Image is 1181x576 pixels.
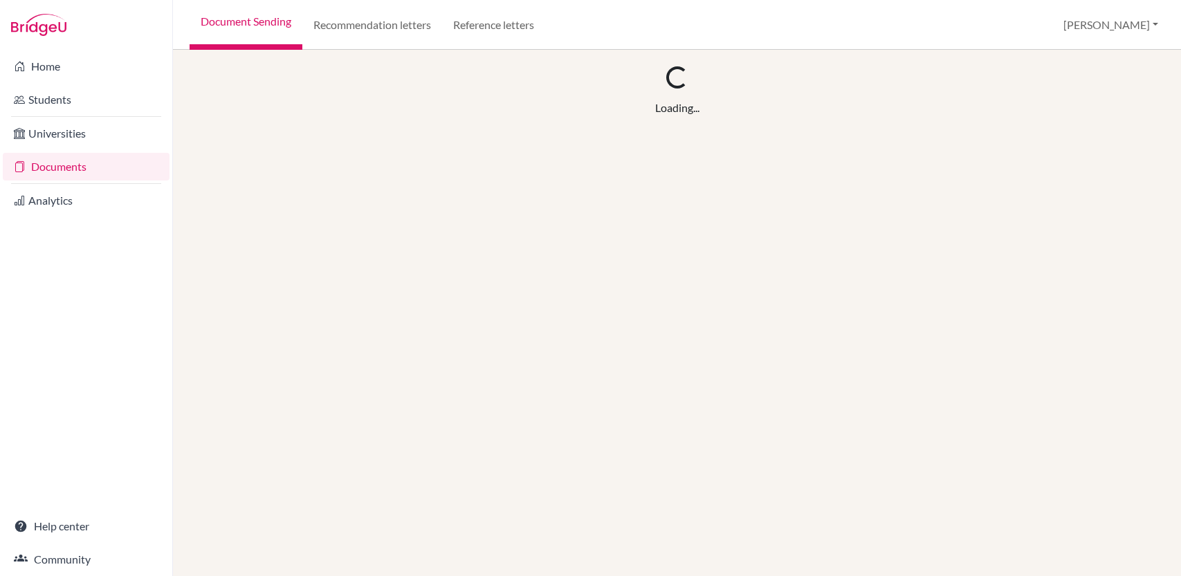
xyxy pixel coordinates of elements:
a: Analytics [3,187,170,214]
a: Students [3,86,170,113]
a: Documents [3,153,170,180]
a: Community [3,546,170,573]
div: Loading... [655,100,699,116]
a: Help center [3,512,170,540]
a: Home [3,53,170,80]
button: [PERSON_NAME] [1057,12,1164,38]
a: Universities [3,120,170,147]
img: Bridge-U [11,14,66,36]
